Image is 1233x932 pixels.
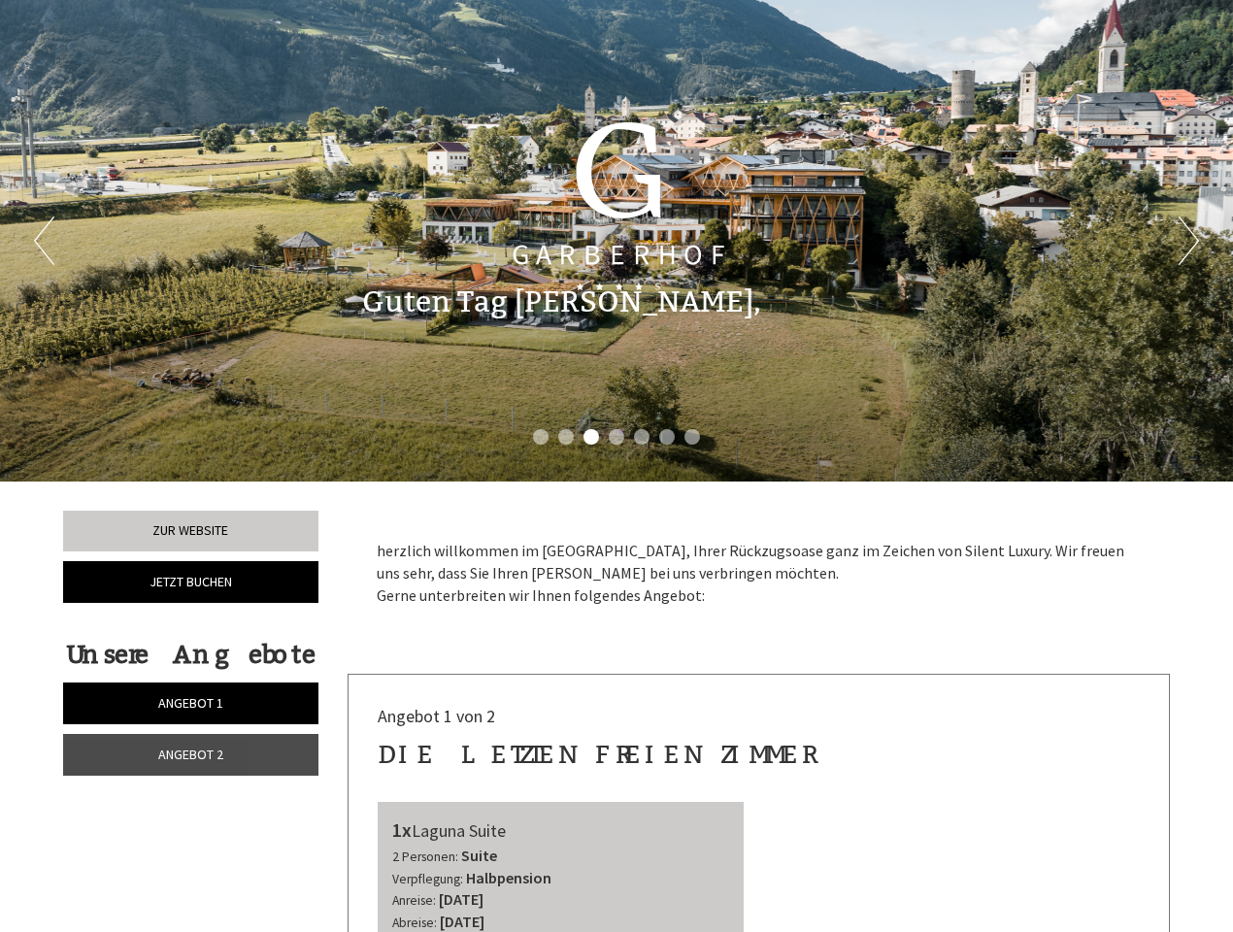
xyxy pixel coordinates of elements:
button: Next [1179,216,1199,265]
b: Suite [461,846,497,865]
button: Previous [34,216,54,265]
a: Zur Website [63,511,318,551]
small: 2 Personen: [392,849,458,865]
div: Unsere Angebote [63,637,318,673]
small: Anreise: [392,892,436,909]
small: Verpflegung: [392,871,463,887]
a: Jetzt buchen [63,561,318,603]
div: die letzten freien Zimmer [378,737,811,773]
span: Angebot 1 [158,694,223,712]
div: Laguna Suite [392,816,730,845]
h1: Guten Tag [PERSON_NAME], [362,286,761,318]
span: Angebot 1 von 2 [378,705,495,727]
span: Angebot 2 [158,746,223,763]
b: [DATE] [439,889,483,909]
b: Halbpension [466,868,551,887]
b: 1x [392,817,412,842]
p: herzlich willkommen im [GEOGRAPHIC_DATA], Ihrer Rückzugsoase ganz im Zeichen von Silent Luxury. W... [377,540,1142,607]
b: [DATE] [440,912,484,931]
small: Abreise: [392,915,437,931]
